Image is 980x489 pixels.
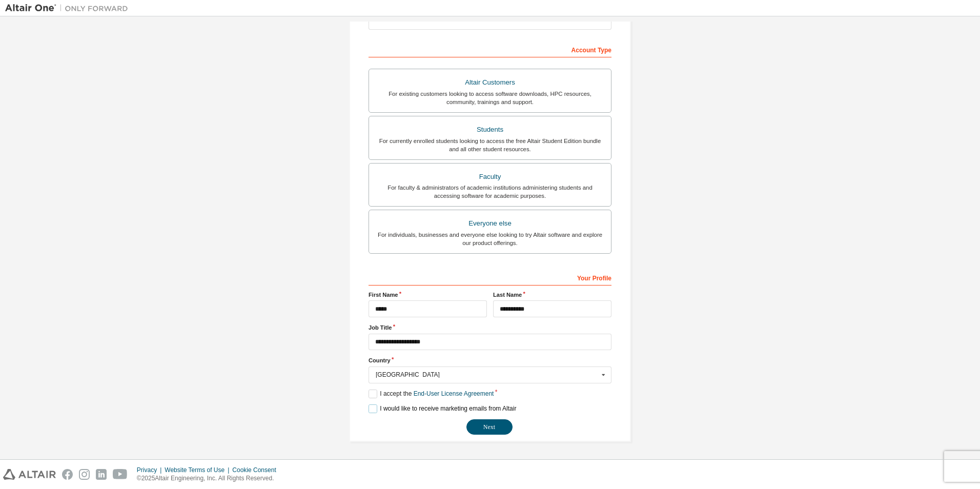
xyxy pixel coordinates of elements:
[165,466,232,474] div: Website Terms of Use
[79,469,90,480] img: instagram.svg
[375,184,605,200] div: For faculty & administrators of academic institutions administering students and accessing softwa...
[137,466,165,474] div: Privacy
[493,291,611,299] label: Last Name
[375,123,605,137] div: Students
[369,404,516,413] label: I would like to receive marketing emails from Altair
[232,466,282,474] div: Cookie Consent
[369,269,611,286] div: Your Profile
[369,41,611,57] div: Account Type
[5,3,133,13] img: Altair One
[375,90,605,106] div: For existing customers looking to access software downloads, HPC resources, community, trainings ...
[375,137,605,153] div: For currently enrolled students looking to access the free Altair Student Edition bundle and all ...
[369,390,494,398] label: I accept the
[375,75,605,90] div: Altair Customers
[414,390,494,397] a: End-User License Agreement
[96,469,107,480] img: linkedin.svg
[137,474,282,483] p: © 2025 Altair Engineering, Inc. All Rights Reserved.
[375,216,605,231] div: Everyone else
[369,323,611,332] label: Job Title
[3,469,56,480] img: altair_logo.svg
[113,469,128,480] img: youtube.svg
[375,170,605,184] div: Faculty
[466,419,513,435] button: Next
[376,372,599,378] div: [GEOGRAPHIC_DATA]
[375,231,605,247] div: For individuals, businesses and everyone else looking to try Altair software and explore our prod...
[62,469,73,480] img: facebook.svg
[369,356,611,364] label: Country
[369,291,487,299] label: First Name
